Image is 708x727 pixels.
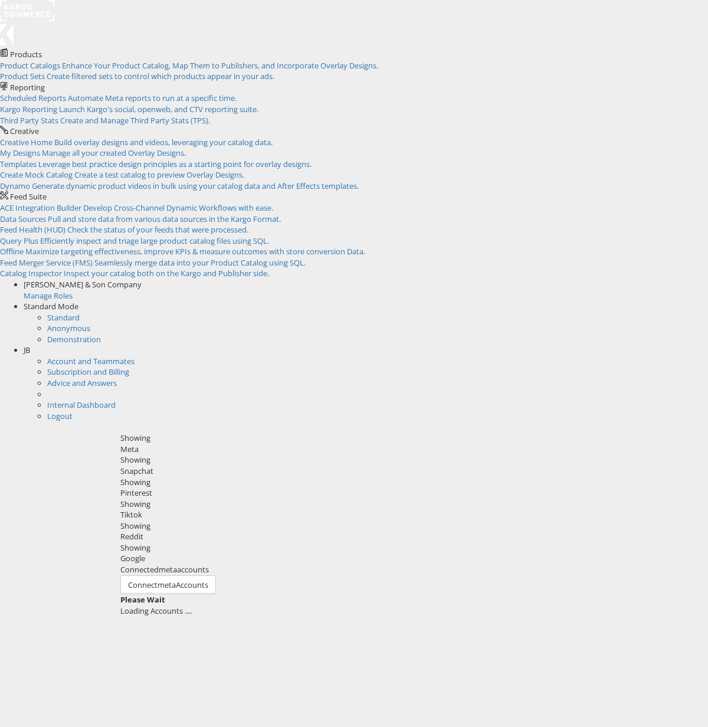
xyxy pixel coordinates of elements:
span: Standard Mode [24,301,78,312]
button: ConnectmetaAccounts [120,575,216,595]
div: Google [120,553,700,564]
a: Subscription and Billing [47,366,129,377]
a: Internal Dashboard [47,399,116,410]
a: Manage Roles [24,290,73,301]
span: meta [159,564,177,575]
a: Logout [47,411,73,421]
div: Showing [120,433,700,444]
div: Loading Accounts .... [120,605,700,617]
span: Manage all your created Overlay Designs. [42,148,186,158]
a: Account and Teammates [47,356,135,366]
span: Seamlessly merge data into your Product Catalog using SQL. [94,257,306,268]
a: Demonstration [47,334,101,345]
span: Launch Kargo's social, openweb, and CTV reporting suite. [59,104,258,114]
span: Reporting [10,82,45,93]
a: Advice and Answers [47,378,117,388]
span: Pull and store data from various data sources in the Kargo Format. [48,214,281,224]
div: Showing [120,542,700,554]
span: Build overlay designs and videos, leveraging your catalog data. [54,137,273,148]
span: meta [158,579,176,590]
span: Generate dynamic product videos in bulk using your catalog data and After Effects templates. [32,181,359,191]
span: [PERSON_NAME] & Son Company [24,279,142,290]
div: Pinterest [120,487,700,499]
div: Showing [120,477,700,488]
div: Showing [120,499,700,510]
span: Products [10,49,42,60]
span: Create filtered sets to control which products appear in your ads. [47,71,274,81]
span: Develop Cross-Channel Dynamic Workflows with ease. [83,202,273,213]
span: Create and Manage Third Party Stats (TPS). [60,115,210,126]
span: Creative [10,126,39,136]
div: Snapchat [120,466,700,477]
div: Tiktok [120,509,700,520]
strong: Please Wait [120,594,165,605]
span: JB [24,345,30,355]
a: Standard [47,312,80,323]
span: Check the status of your feeds that were processed. [67,224,248,235]
div: Reddit [120,531,700,542]
div: Showing [120,454,700,466]
span: Efficiently inspect and triage large product catalog files using SQL. [40,235,269,246]
div: Connected accounts [120,564,700,575]
span: Feed Suite [10,191,47,202]
div: Meta [120,444,700,455]
span: Inspect your catalog both on the Kargo and Publisher side. [64,268,269,279]
span: Maximize targeting effectiveness, improve KPIs & measure outcomes with store conversion Data. [25,246,365,257]
span: Enhance Your Product Catalog, Map Them to Publishers, and Incorporate Overlay Designs. [62,60,378,71]
div: Showing [120,520,700,532]
span: Create a test catalog to preview Overlay Designs. [74,169,244,180]
a: Anonymous [47,323,90,333]
span: Leverage best practice design principles as a starting point for overlay designs. [38,159,312,169]
span: Automate Meta reports to run at a specific time. [68,93,237,103]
